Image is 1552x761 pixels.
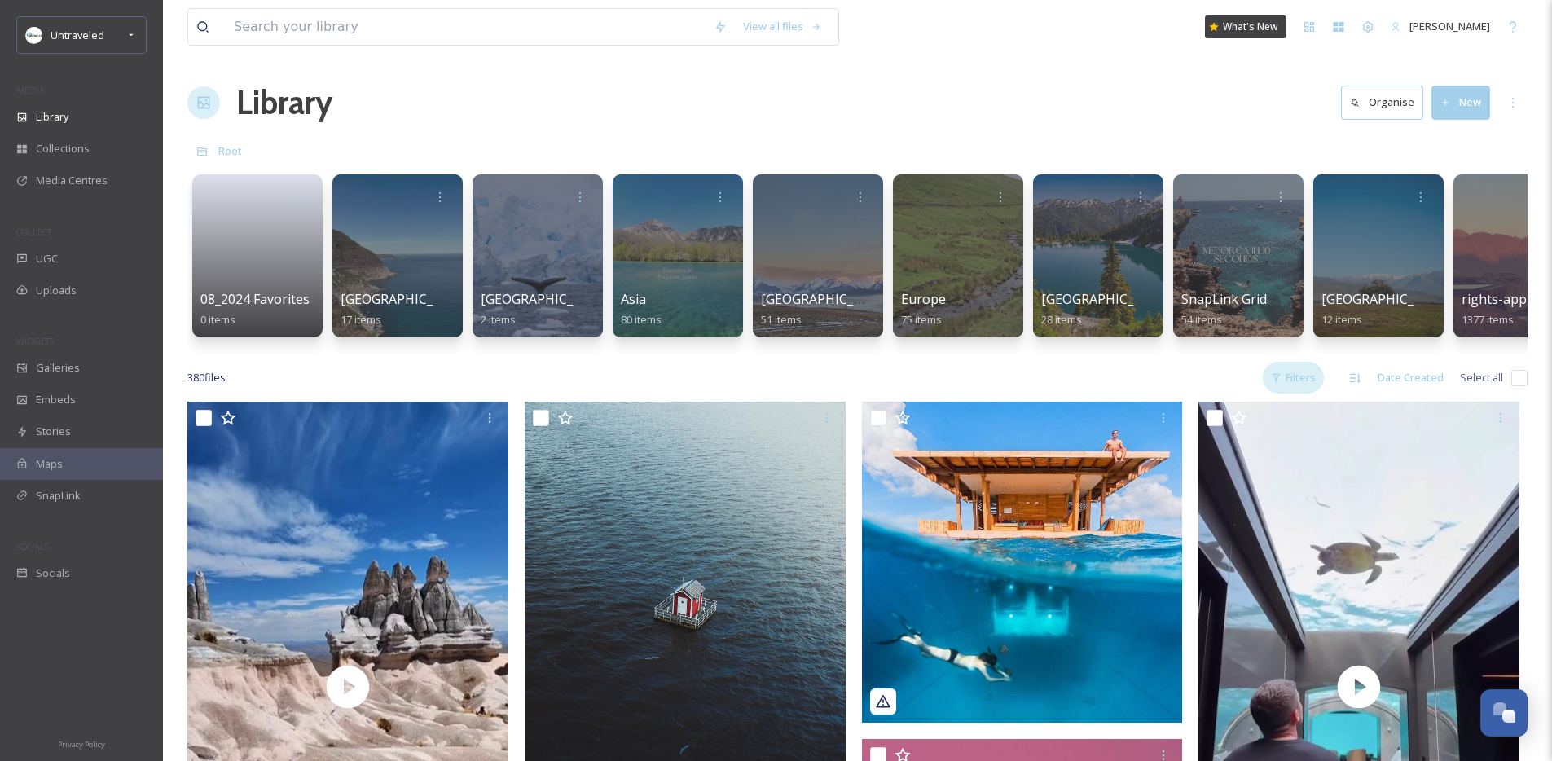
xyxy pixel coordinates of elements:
[26,27,42,43] img: Untitled%20design.png
[481,292,612,327] a: [GEOGRAPHIC_DATA]2 items
[481,290,612,308] span: [GEOGRAPHIC_DATA]
[1480,689,1528,737] button: Open Chat
[1383,11,1498,42] a: [PERSON_NAME]
[761,290,1028,308] span: [GEOGRAPHIC_DATA]/[GEOGRAPHIC_DATA]
[51,28,104,42] span: Untraveled
[1041,292,1172,327] a: [GEOGRAPHIC_DATA]28 items
[1341,86,1431,119] a: Organise
[1321,290,1453,308] span: [GEOGRAPHIC_DATA]
[341,292,472,327] a: [GEOGRAPHIC_DATA]17 items
[236,78,332,127] a: Library
[36,392,76,407] span: Embeds
[200,292,310,327] a: 08_2024 Favorites0 items
[761,312,802,327] span: 51 items
[862,402,1183,723] img: dreamluxurytraveler-5789320.jpg
[1409,19,1490,33] span: [PERSON_NAME]
[1041,312,1082,327] span: 28 items
[218,143,242,158] span: Root
[1205,15,1286,38] a: What's New
[1321,312,1362,327] span: 12 items
[481,312,516,327] span: 2 items
[761,292,1028,327] a: [GEOGRAPHIC_DATA]/[GEOGRAPHIC_DATA]51 items
[16,84,45,96] span: MEDIA
[36,109,68,125] span: Library
[200,290,310,308] span: 08_2024 Favorites
[901,312,942,327] span: 75 items
[1462,312,1514,327] span: 1377 items
[58,739,105,750] span: Privacy Policy
[901,292,946,327] a: Europe75 items
[901,290,946,308] span: Europe
[1321,292,1453,327] a: [GEOGRAPHIC_DATA]12 items
[16,335,54,347] span: WIDGETS
[187,370,226,385] span: 380 file s
[16,540,49,552] span: SOCIALS
[36,173,108,188] span: Media Centres
[341,290,472,308] span: [GEOGRAPHIC_DATA]
[1181,290,1267,308] span: SnapLink Grid
[341,312,381,327] span: 17 items
[36,251,58,266] span: UGC
[36,488,81,504] span: SnapLink
[1341,86,1423,119] button: Organise
[1181,292,1267,327] a: SnapLink Grid54 items
[621,290,646,308] span: Asia
[36,283,77,298] span: Uploads
[226,9,706,45] input: Search your library
[1263,362,1324,394] div: Filters
[16,226,51,238] span: COLLECT
[1041,290,1172,308] span: [GEOGRAPHIC_DATA]
[1431,86,1490,119] button: New
[36,565,70,581] span: Socials
[621,292,662,327] a: Asia80 items
[36,141,90,156] span: Collections
[36,424,71,439] span: Stories
[1460,370,1503,385] span: Select all
[1181,312,1222,327] span: 54 items
[200,312,235,327] span: 0 items
[36,360,80,376] span: Galleries
[218,141,242,161] a: Root
[1370,362,1452,394] div: Date Created
[36,456,63,472] span: Maps
[735,11,830,42] a: View all files
[621,312,662,327] span: 80 items
[58,733,105,753] a: Privacy Policy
